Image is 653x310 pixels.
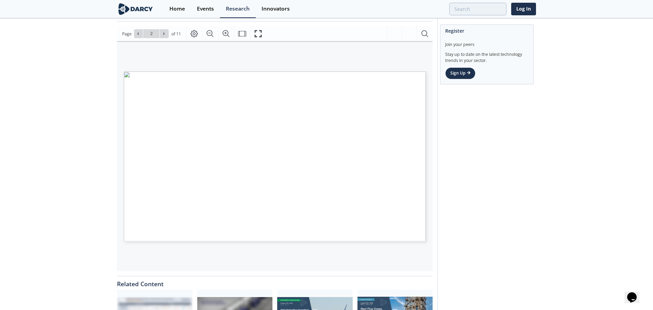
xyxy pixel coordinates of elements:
[445,37,529,48] div: Join your peers
[117,3,154,15] img: logo-wide.svg
[117,276,433,287] div: Related Content
[197,6,214,12] div: Events
[169,6,185,12] div: Home
[262,6,290,12] div: Innovators
[449,3,506,15] input: Advanced Search
[624,283,646,303] iframe: chat widget
[445,67,475,79] a: Sign Up
[511,3,536,15] a: Log In
[226,6,250,12] div: Research
[445,25,529,37] div: Register
[445,48,529,64] div: Stay up to date on the latest technology trends in your sector.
